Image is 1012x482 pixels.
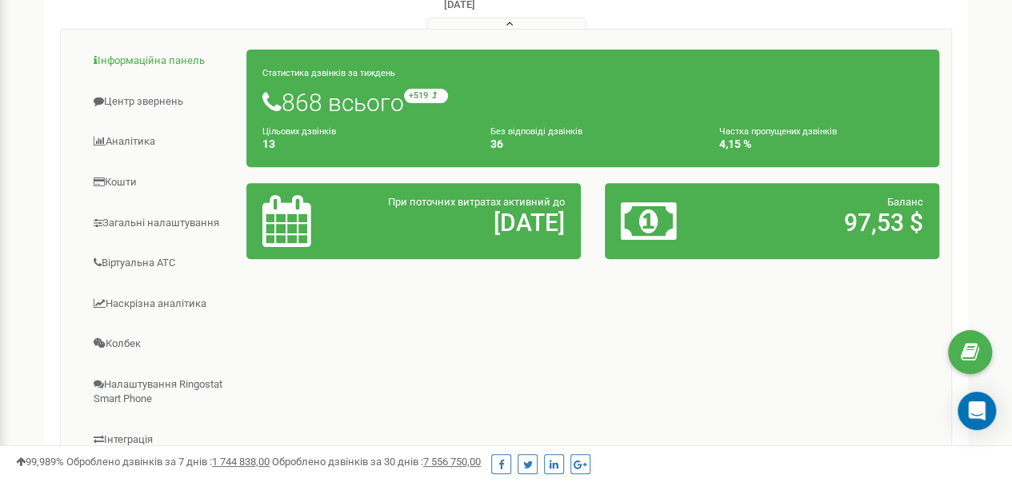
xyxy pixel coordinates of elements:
span: При поточних витратах активний до [388,196,565,208]
span: 99,989% [16,456,64,468]
a: Колбек [73,325,247,364]
a: Кошти [73,163,247,202]
u: 7 556 750,00 [423,456,481,468]
span: Оброблено дзвінків за 7 днів : [66,456,270,468]
small: Без відповіді дзвінків [490,126,582,137]
a: Аналiтика [73,122,247,161]
a: Наскрізна аналітика [73,285,247,324]
span: Оброблено дзвінків за 30 днів : [272,456,481,468]
a: Налаштування Ringostat Smart Phone [73,365,247,419]
h1: 868 всього [262,89,923,116]
small: Статистика дзвінків за тиждень [262,68,395,78]
u: 1 744 838,00 [212,456,270,468]
a: Віртуальна АТС [73,244,247,283]
h2: [DATE] [371,209,565,236]
a: Інформаційна панель [73,42,247,81]
a: Інтеграція [73,420,247,460]
small: Цільових дзвінків [262,126,336,137]
a: Загальні налаштування [73,204,247,243]
h4: 36 [490,138,694,150]
small: +519 [404,89,448,103]
h2: 97,53 $ [730,209,923,236]
h4: 13 [262,138,466,150]
span: Баланс [887,196,923,208]
h4: 4,15 % [719,138,923,150]
div: Open Intercom Messenger [958,392,996,430]
small: Частка пропущених дзвінків [719,126,837,137]
a: Центр звернень [73,82,247,121]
